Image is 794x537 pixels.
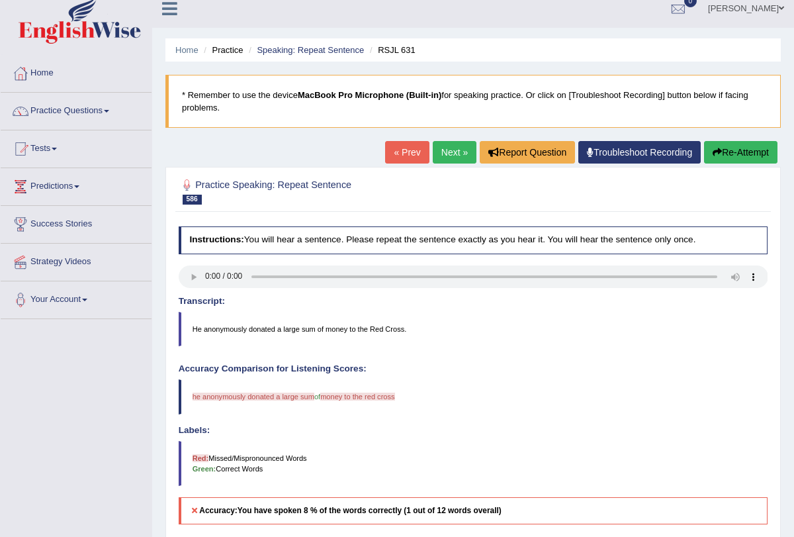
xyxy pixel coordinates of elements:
[385,141,429,164] a: « Prev
[257,45,364,55] a: Speaking: Repeat Sentence
[193,454,209,462] b: Red:
[193,393,314,401] span: he anonymously donated a large sum
[179,441,768,486] blockquote: Missed/Mispronounced Words Correct Words
[200,44,243,56] li: Practice
[704,141,777,164] button: Re-Attempt
[1,244,152,277] a: Strategy Videos
[238,506,502,515] b: You have spoken 8 % of the words correctly (1 out of 12 words overall)
[179,312,768,346] blockquote: He anonymously donated a large sum of money to the Red Cross.
[179,297,768,307] h4: Transcript:
[165,75,781,128] blockquote: * Remember to use the device for speaking practice. Or click on [Troubleshoot Recording] button b...
[179,226,768,254] h4: You will hear a sentence. Please repeat the sentence exactly as you hear it. You will hear the se...
[179,364,768,374] h4: Accuracy Comparison for Listening Scores:
[1,130,152,164] a: Tests
[578,141,701,164] a: Troubleshoot Recording
[433,141,476,164] a: Next »
[1,93,152,126] a: Practice Questions
[183,195,202,205] span: 586
[1,55,152,88] a: Home
[193,465,216,473] b: Green:
[1,168,152,201] a: Predictions
[179,497,768,524] h5: Accuracy:
[1,281,152,315] a: Your Account
[367,44,416,56] li: RSJL 631
[298,90,441,100] b: MacBook Pro Microphone (Built-in)
[175,45,198,55] a: Home
[179,426,768,436] h4: Labels:
[189,234,243,244] b: Instructions:
[1,206,152,239] a: Success Stories
[320,393,394,401] span: money to the red cross
[480,141,575,164] button: Report Question
[179,177,544,205] h2: Practice Speaking: Repeat Sentence
[314,393,320,401] span: of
